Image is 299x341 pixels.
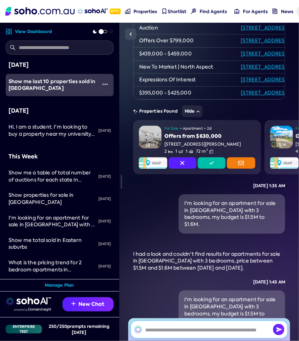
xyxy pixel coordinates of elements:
[71,302,76,306] img: Recommendation icon
[9,124,96,137] div: Hi, I am a student. I'm looking to buy a property near my university. I go to UNSW and I want two...
[125,9,130,14] img: properties-nav icon
[189,150,193,154] img: Carspots
[164,141,255,147] div: [STREET_ADDRESS][PERSON_NAME]
[282,143,286,147] span: 20
[183,126,203,131] span: Apartment
[146,143,150,147] img: Gallery Icon
[134,9,157,15] span: Properties
[9,192,96,206] div: Show properties for sale in Oberon
[96,191,114,207] div: [DATE]
[110,9,121,14] span: Beta
[9,78,97,92] div: Show me last 10 properties sold in Darlinghurst
[273,324,284,335] button: Send
[180,126,181,131] span: •
[96,169,114,184] div: [DATE]
[272,9,278,14] img: news-nav icon
[184,200,279,228] div: I'm looking for an apartment for sale in [GEOGRAPHIC_DATA] with 3 bedrooms, my budget is $1.5M to...
[9,124,95,151] span: Hi, I am a student. I'm looking to buy a property near my university. I go to UNSW and I want two...
[196,148,208,155] span: 72 m²
[9,215,95,242] span: I'm looking for an apartment for sale in [GEOGRAPHIC_DATA] with 3 bedrooms, my budget is $1.5M to...
[9,106,111,115] div: [DATE]
[9,152,111,161] div: This Week
[277,143,281,147] img: Gallery Icon
[184,296,279,324] div: I'm looking for an apartment for sale in [GEOGRAPHIC_DATA] with 3 bedrooms, my budget is $1.5M to...
[9,60,111,70] div: [DATE]
[241,64,290,70] a: [STREET_ADDRESS]
[96,236,114,252] div: [DATE]
[253,279,285,285] div: [DATE] 1:43 AM
[9,192,74,205] span: Show properties for sale in [GEOGRAPHIC_DATA]
[133,251,281,271] span: I had a look and couldn't find results for apartments for sale in [GEOGRAPHIC_DATA] with 3 bedroo...
[162,9,167,14] img: shortlist-nav icon
[273,324,284,335] img: Send icon
[209,150,213,154] img: Floor size
[9,78,96,92] span: Show me last 10 properties sold in [GEOGRAPHIC_DATA]
[6,297,51,306] img: sohoai logo
[139,157,167,169] img: Map
[191,9,196,14] img: Find agents icon
[164,148,173,155] span: 2
[6,277,96,300] a: Show me the average rental yield for the 5 capital cities of [GEOGRAPHIC_DATA]
[234,9,240,14] img: for-agents-nav icon
[9,215,96,228] div: I'm looking for an apartment for sale in Strathfield with 3 bedrooms, my budget is $1.5M to $1.6M.
[164,133,255,140] div: Offers from $630,000
[126,30,135,38] img: Sidebar toggle icon
[96,123,114,139] div: [DATE]
[45,323,114,335] div: 250 / 250 prompts remaining [DATE]
[134,47,235,60] td: $439,000 - $459,000
[14,308,51,312] img: Data provided by Domain Insight
[9,259,96,273] div: What is the pricing trend for 2 bedroom apartments in North Sydney for the past 2 years?
[241,90,290,96] a: [STREET_ADDRESS]
[133,105,285,117] div: Properties Found
[96,259,114,274] div: [DATE]
[179,150,183,154] img: Bathrooms
[96,213,114,229] div: [DATE]
[133,120,261,174] a: PropertyGallery Icon19For Sale•Apartment•2dOffers from $630,000[STREET_ADDRESS][PERSON_NAME]2Bedr...
[270,126,293,148] img: Property
[5,7,75,16] img: Soho Logo
[168,150,173,154] img: Bedrooms
[6,210,96,233] a: I'm looking for an apartment for sale in [GEOGRAPHIC_DATA] with 3 bedrooms, my budget is $1.5M to...
[134,86,235,99] td: $395,000 - $425,000
[134,60,235,74] td: New To Market | North Aspect
[139,126,162,148] img: Property
[6,325,42,334] div: Enterprise Test
[6,165,96,188] a: Show me a table of total number of auctions for each state in [GEOGRAPHIC_DATA], add a column for...
[6,28,52,35] a: View Dashboard
[204,126,206,131] span: •
[45,282,74,288] a: Manage Plan
[6,255,96,277] a: What is the pricing trend for 2 bedroom apartments in [GEOGRAPHIC_DATA] for the past 2 years?
[253,183,285,189] div: [DATE] 1:35 AM
[77,9,108,14] img: sohoAI logo
[186,148,193,155] span: 1
[168,9,186,15] span: Shortlist
[6,188,96,210] a: Show properties for sale in [GEOGRAPHIC_DATA]
[9,169,91,211] span: Show me a table of total number of auctions for each state in [GEOGRAPHIC_DATA], add a column for...
[134,325,142,334] img: SohoAI logo black
[152,143,154,147] span: 19
[207,126,212,131] span: 2d
[182,105,203,117] button: Hide
[62,297,114,312] button: New Chat
[9,259,92,287] span: What is the pricing trend for 2 bedroom apartments in [GEOGRAPHIC_DATA] for the past 2 years?
[9,237,96,251] div: Show me total sold in Eastern suburbs
[134,74,235,87] td: Expressions Of Interest
[6,233,96,255] a: Show me total sold in Eastern suburbs
[164,126,179,131] span: For Sale
[6,74,97,96] a: Show me last 10 properties sold in [GEOGRAPHIC_DATA]
[200,9,227,15] span: Find Agents
[175,148,183,155] span: 1
[6,119,96,142] a: Hi, I am a student. I'm looking to buy a property near my university. I go to UNSW and I want two...
[9,237,82,250] span: Show me total sold in Eastern suburbs
[134,34,235,48] td: Offers Over $799,000
[102,81,108,87] img: More icon
[9,169,96,183] div: Show me a table of total number of auctions for each state in Australia, add a column for total S...
[243,9,268,15] span: For Agents
[270,157,299,169] img: Map
[134,21,235,34] td: Auction
[241,25,290,31] a: [STREET_ADDRESS]
[281,9,293,15] span: News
